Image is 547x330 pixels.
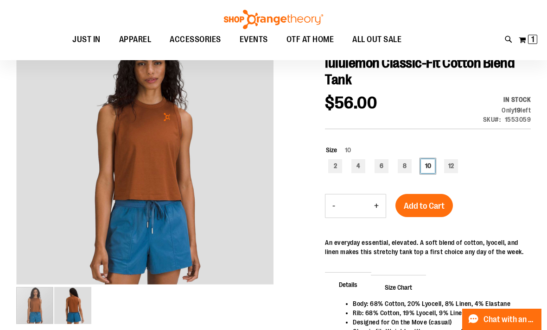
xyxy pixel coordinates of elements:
[16,286,54,325] div: image 1 of 2
[353,318,522,327] li: Designed for On the Move (casual)
[325,93,377,112] span: $56.00
[483,95,531,104] div: Availability
[16,29,273,325] div: carousel
[352,29,401,50] span: ALL OUT SALE
[54,287,91,324] img: lululemon Classic-Fit Cotton Blend Tank
[342,195,367,217] input: Product quantity
[325,55,515,87] span: lululemon Classic-Fit Cotton Blend Tank
[444,159,458,173] div: 12
[351,159,365,173] div: 4
[395,194,453,217] button: Add to Cart
[16,29,273,286] div: lululemon Classic-Fit Cotton Blend Tank
[119,29,152,50] span: APPAREL
[54,286,91,325] div: image 2 of 2
[367,194,386,218] button: Increase product quantity
[404,201,445,211] span: Add to Cart
[375,159,388,173] div: 6
[421,159,435,173] div: 10
[531,35,534,44] span: 1
[483,315,536,324] span: Chat with an Expert
[326,146,337,154] span: Size
[240,29,268,50] span: EVENTS
[325,194,342,218] button: Decrease product quantity
[328,159,342,173] div: 2
[325,238,531,256] div: An everyday essential, elevated. A soft blend of cotton, lyocell, and linen makes this stretchy t...
[16,28,273,285] img: lululemon Classic-Fit Cotton Blend Tank
[462,309,542,330] button: Chat with an Expert
[514,106,521,114] strong: 19
[72,29,101,50] span: JUST IN
[170,29,221,50] span: ACCESSORIES
[286,29,334,50] span: OTF AT HOME
[325,272,371,296] span: Details
[353,299,522,308] li: Body: 68% Cotton, 20% Lyocell, 8% Linen, 4% Elastane
[371,275,426,299] span: Size Chart
[505,115,531,124] div: 1553059
[483,106,531,115] div: Qty
[398,159,412,173] div: 8
[353,308,522,318] li: Rib: 68% Cotton, 19% Lyocell, 9% Linen, 4% Elastane
[483,116,501,123] strong: SKU
[223,10,324,29] img: Shop Orangetheory
[337,146,351,154] span: 10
